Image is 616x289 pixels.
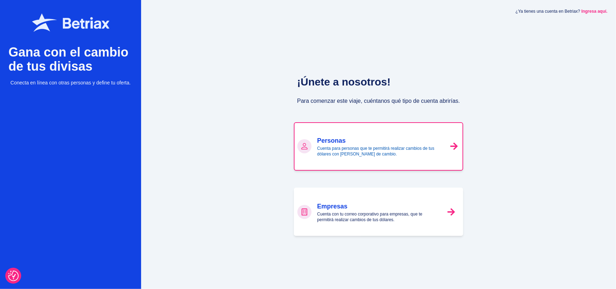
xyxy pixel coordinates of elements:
h3: Empresas [317,201,440,211]
img: Betriax logo [32,13,109,32]
img: Revisit consent button [8,271,19,281]
h1: ¡Únete a nosotros! [297,76,391,88]
p: Para comenzar este viaje, cuéntanos qué tipo de cuenta abrirías. [297,88,460,105]
div: Cuenta con tu correo corporativo para empresas, que te permitirá realizar cambios de tus dólares. [317,201,440,223]
a: EmpresasCuenta con tu correo corporativo para empresas, que te permitirá realizar cambios de tus ... [294,188,463,236]
h3: Personas [317,136,440,146]
h3: Gana con el cambio de tus divisas [8,45,133,73]
span: ¿Ya tienes una cuenta en Betriax? [515,8,608,14]
div: Cuenta para personas que te permitirá realizar cambios de tus dólares con [PERSON_NAME] de cambio. [317,136,440,157]
a: PersonasCuenta para personas que te permitirá realizar cambios de tus dólares con [PERSON_NAME] d... [294,122,463,171]
a: Ingresa aquí. [581,9,608,14]
span: Conecta en línea con otras personas y define tu oferta. [11,79,131,86]
button: Preferencias de consentimiento [8,271,19,281]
